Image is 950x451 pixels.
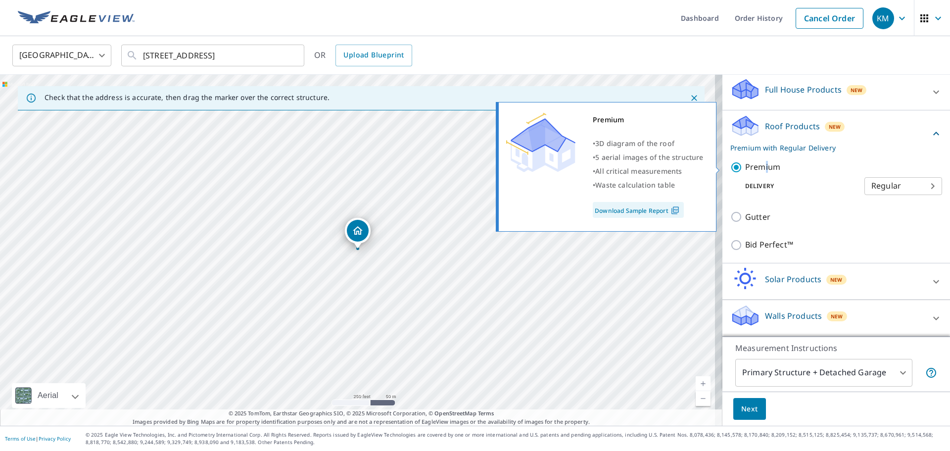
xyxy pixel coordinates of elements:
[595,152,703,162] span: 5 aerial images of the structure
[143,42,284,69] input: Search by address or latitude-longitude
[765,84,842,96] p: Full House Products
[39,435,71,442] a: Privacy Policy
[925,367,937,379] span: Your report will include the primary structure and a detached garage if one exists.
[335,45,412,66] a: Upload Blueprint
[478,409,494,417] a: Terms
[765,273,821,285] p: Solar Products
[314,45,412,66] div: OR
[745,239,793,251] p: Bid Perfect™
[872,7,894,29] div: KM
[345,218,371,249] div: Dropped pin, building 1, Residential property, 2052 Pine Hill Cir NW Kennesaw, GA 30144
[229,409,494,418] span: © 2025 TomTom, Earthstar Geographics SIO, © 2025 Microsoft Corporation, ©
[595,166,682,176] span: All critical measurements
[730,114,942,153] div: Roof ProductsNewPremium with Regular Delivery
[18,11,135,26] img: EV Logo
[593,178,704,192] div: •
[745,211,770,223] p: Gutter
[765,120,820,132] p: Roof Products
[735,342,937,354] p: Measurement Instructions
[730,304,942,332] div: Walls ProductsNew
[730,78,942,106] div: Full House ProductsNew
[730,143,930,153] p: Premium with Regular Delivery
[45,93,330,102] p: Check that the address is accurate, then drag the marker over the correct structure.
[595,139,674,148] span: 3D diagram of the roof
[593,164,704,178] div: •
[5,436,71,442] p: |
[688,92,701,104] button: Close
[86,431,945,446] p: © 2025 Eagle View Technologies, Inc. and Pictometry International Corp. All Rights Reserved. Repo...
[696,391,711,406] a: Current Level 17, Zoom Out
[830,276,843,284] span: New
[864,172,942,200] div: Regular
[343,49,404,61] span: Upload Blueprint
[745,161,780,173] p: Premium
[696,376,711,391] a: Current Level 17, Zoom In
[593,202,684,218] a: Download Sample Report
[12,42,111,69] div: [GEOGRAPHIC_DATA]
[829,123,841,131] span: New
[434,409,476,417] a: OpenStreetMap
[765,310,822,322] p: Walls Products
[831,312,843,320] span: New
[593,137,704,150] div: •
[730,267,942,296] div: Solar ProductsNew
[595,180,675,190] span: Waste calculation table
[5,435,36,442] a: Terms of Use
[733,398,766,420] button: Next
[593,113,704,127] div: Premium
[12,383,86,408] div: Aerial
[730,182,864,191] p: Delivery
[35,383,61,408] div: Aerial
[668,206,682,215] img: Pdf Icon
[851,86,863,94] span: New
[735,359,912,387] div: Primary Structure + Detached Garage
[796,8,863,29] a: Cancel Order
[741,403,758,415] span: Next
[506,113,575,172] img: Premium
[593,150,704,164] div: •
